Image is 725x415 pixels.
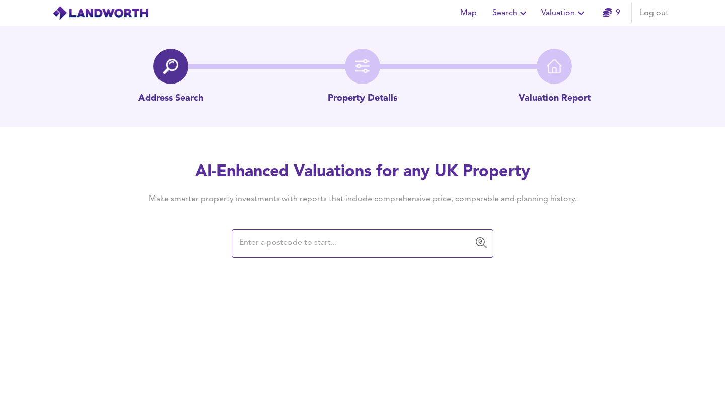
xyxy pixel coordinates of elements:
button: Valuation [537,3,591,23]
button: Log out [636,3,673,23]
p: Address Search [138,92,203,105]
button: 9 [595,3,627,23]
p: Property Details [328,92,397,105]
span: Valuation [541,6,587,20]
img: search-icon [163,59,178,74]
img: filter-icon [355,59,370,74]
h4: Make smarter property investments with reports that include comprehensive price, comparable and p... [133,194,592,205]
span: Log out [640,6,669,20]
a: 9 [603,6,620,20]
button: Search [488,3,533,23]
img: home-icon [547,59,562,74]
p: Valuation Report [519,92,591,105]
h2: AI-Enhanced Valuations for any UK Property [133,161,592,183]
input: Enter a postcode to start... [236,234,474,253]
span: Map [456,6,480,20]
span: Search [492,6,529,20]
img: logo [52,6,149,21]
button: Map [452,3,484,23]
